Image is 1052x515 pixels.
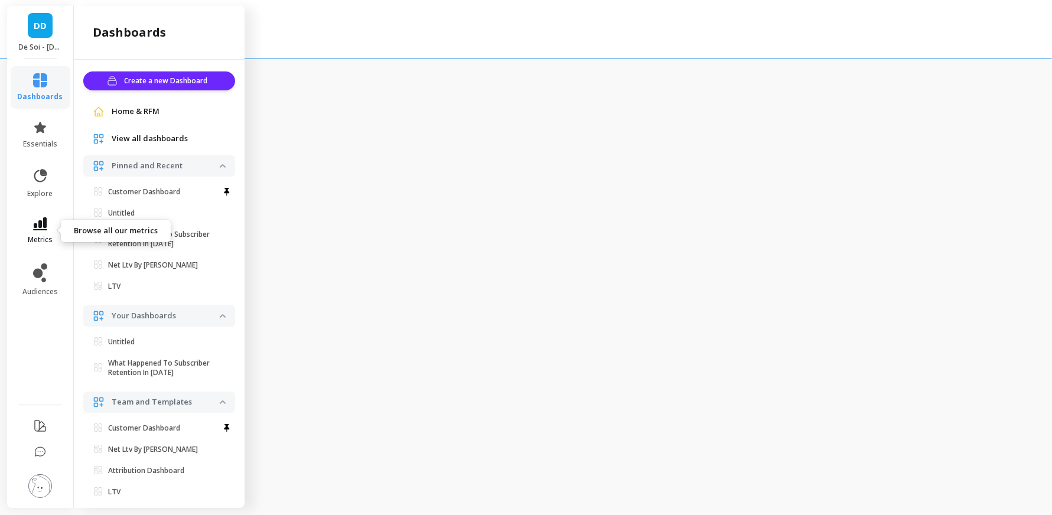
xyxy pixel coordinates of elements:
button: Create a new Dashboard [83,71,235,90]
p: Team and Templates [112,396,220,408]
img: navigation item icon [93,133,105,145]
p: Pinned and Recent [112,160,220,172]
span: Create a new Dashboard [124,75,211,87]
img: down caret icon [220,164,226,168]
img: navigation item icon [93,160,105,172]
span: DD [34,19,47,32]
span: View all dashboards [112,133,188,145]
img: navigation item icon [93,396,105,408]
p: Customer Dashboard [108,187,180,197]
img: navigation item icon [93,106,105,118]
p: Untitled [108,208,135,218]
span: essentials [23,139,57,149]
img: navigation item icon [93,310,105,322]
img: profile picture [28,474,52,498]
span: metrics [28,235,53,245]
p: Untitled [108,337,135,347]
a: View all dashboards [112,133,226,145]
span: dashboards [18,92,63,102]
p: What Happened To Subscriber Retention In [DATE] [108,230,220,249]
p: LTV [108,487,120,497]
span: audiences [22,287,58,296]
span: Home & RFM [112,106,159,118]
img: down caret icon [220,400,226,404]
p: Net Ltv By [PERSON_NAME] [108,260,198,270]
p: Customer Dashboard [108,423,180,433]
span: explore [28,189,53,198]
p: Net Ltv By [PERSON_NAME] [108,445,198,454]
p: LTV [108,282,120,291]
p: Attribution Dashboard [108,466,184,475]
p: De Soi - drinkdesoi.myshopify.com [19,43,62,52]
p: What Happened To Subscriber Retention In [DATE] [108,358,220,377]
h2: dashboards [93,24,166,41]
img: down caret icon [220,314,226,318]
p: Your Dashboards [112,310,220,322]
